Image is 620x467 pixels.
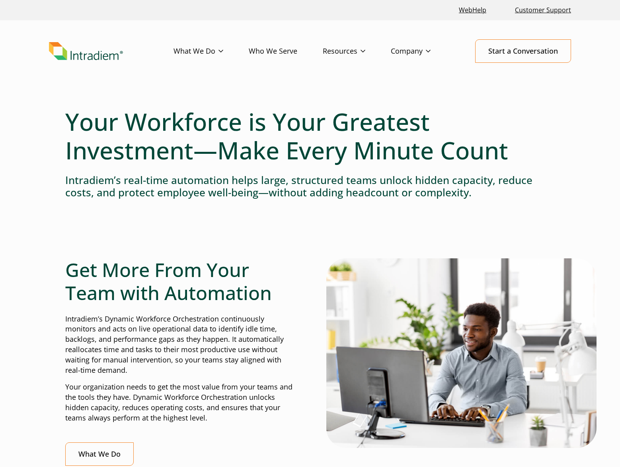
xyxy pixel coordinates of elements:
[174,40,249,63] a: What We Do
[326,258,597,448] img: Man typing on computer with real-time automation
[512,2,574,19] a: Customer Support
[65,107,555,165] h1: Your Workforce is Your Greatest Investment—Make Every Minute Count
[323,40,391,63] a: Resources
[49,42,174,60] a: Link to homepage of Intradiem
[49,42,123,60] img: Intradiem
[65,442,134,466] a: What We Do
[65,174,555,199] h4: Intradiem’s real-time automation helps large, structured teams unlock hidden capacity, reduce cos...
[65,258,294,304] h2: Get More From Your Team with Automation
[475,39,571,63] a: Start a Conversation
[65,314,294,376] p: Intradiem’s Dynamic Workforce Orchestration continuously monitors and acts on live operational da...
[249,40,323,63] a: Who We Serve
[65,382,294,423] p: Your organization needs to get the most value from your teams and the tools they have. Dynamic Wo...
[456,2,489,19] a: Link opens in a new window
[391,40,456,63] a: Company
